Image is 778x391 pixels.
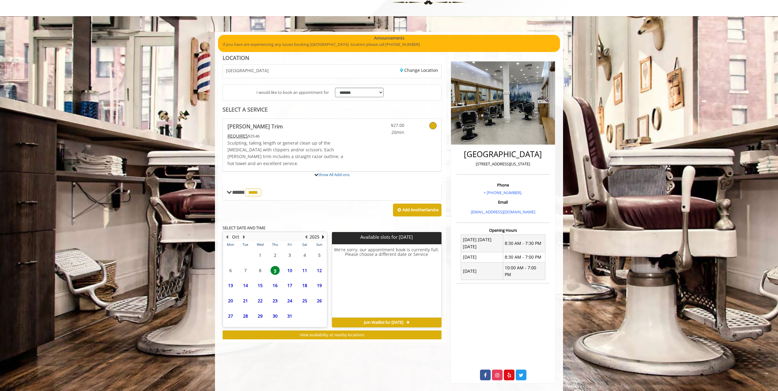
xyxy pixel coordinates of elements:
td: Select day10 [282,263,297,278]
th: Wed [253,242,267,248]
span: Join Waitlist for [DATE] [364,320,403,325]
span: 17 [285,281,294,290]
button: Oct [232,234,239,240]
span: 20 [226,296,235,305]
a: Show All Add-ons [318,172,350,177]
td: [DATE] [DATE] [DATE] [461,234,503,252]
div: Beard Trim Add-onS [223,171,442,172]
div: SELECT A SERVICE [223,107,442,113]
span: 15 [256,281,265,290]
td: Select day27 [223,308,238,323]
span: 20min [368,129,404,136]
span: 27 [226,312,235,320]
span: 12 [315,266,324,275]
th: Thu [267,242,282,248]
span: 28 [241,312,250,320]
td: Select day22 [253,293,267,308]
span: 16 [271,281,280,290]
button: Next Month [242,234,246,240]
span: 31 [285,312,294,320]
td: Select day19 [312,278,327,293]
td: Select day20 [223,293,238,308]
td: Select day23 [267,293,282,308]
span: [GEOGRAPHIC_DATA] [226,68,269,73]
button: Previous Year [304,234,308,240]
td: Select day12 [312,263,327,278]
span: 22 [256,296,265,305]
td: Select day30 [267,308,282,323]
td: Select day21 [238,293,253,308]
span: I would like to book an appointment for [256,89,329,96]
td: Select day11 [297,263,312,278]
span: 26 [315,296,324,305]
button: Add AnotherService [393,204,442,216]
button: Next Year [321,234,325,240]
td: Select day28 [238,308,253,323]
div: $29.46 [227,133,350,139]
span: 14 [241,281,250,290]
td: Select day14 [238,278,253,293]
h3: Email [458,200,548,204]
h2: [GEOGRAPHIC_DATA] [458,150,548,159]
a: + [PHONE_NUMBER]. [484,190,522,195]
span: View availability at nearby locations [300,332,364,338]
th: Tue [238,242,253,248]
h3: Opening Hours [456,228,550,232]
b: [PERSON_NAME] Trim [227,122,283,131]
b: Add Another Service [402,207,438,212]
button: 2025 [310,234,319,240]
td: Select day17 [282,278,297,293]
th: Fri [282,242,297,248]
p: Sculpting, taking length or general clean up of the [MEDICAL_DATA] with clippers and/or scissors.... [227,140,350,167]
span: 9 [271,266,280,275]
p: If you have are experiencing any issues booking [GEOGRAPHIC_DATA] location please call [PHONE_NUM... [223,41,555,48]
td: Select day24 [282,293,297,308]
span: 18 [300,281,309,290]
th: Sun [312,242,327,248]
span: 25 [300,296,309,305]
button: Previous Month [224,234,229,240]
b: SELECT DATE AND TIME [223,225,265,231]
span: 19 [315,281,324,290]
td: Select day15 [253,278,267,293]
td: Select day18 [297,278,312,293]
th: Sat [297,242,312,248]
td: Select day25 [297,293,312,308]
td: Select day29 [253,308,267,323]
span: $27.00 [368,122,404,129]
span: 13 [226,281,235,290]
button: View availability at nearby locations [223,330,442,339]
span: 30 [271,312,280,320]
td: Select day31 [282,308,297,323]
td: Select day26 [312,293,327,308]
td: 10:00 AM - 7:00 PM [503,263,545,280]
a: [EMAIL_ADDRESS][DOMAIN_NAME] [471,209,535,215]
td: [DATE] [461,263,503,280]
td: [DATE] [461,252,503,262]
a: Change Location [400,67,438,73]
p: [STREET_ADDRESS][US_STATE] [458,161,548,167]
td: Select day16 [267,278,282,293]
span: 29 [256,312,265,320]
p: Available slots for [DATE] [334,234,439,240]
h6: We're sorry, our appointment book is currently full. Please choose a different date or Service [332,247,441,315]
td: Select day13 [223,278,238,293]
span: 11 [300,266,309,275]
b: Announcements [374,35,404,41]
td: 8:30 AM - 7:30 PM [503,234,545,252]
span: This service needs some Advance to be paid before we block your appointment [227,133,248,139]
h3: Phone [458,183,548,187]
span: 24 [285,296,294,305]
th: Mon [223,242,238,248]
span: 21 [241,296,250,305]
span: 10 [285,266,294,275]
td: Select day9 [267,263,282,278]
b: LOCATION [223,54,249,61]
td: 8:30 AM - 7:00 PM [503,252,545,262]
span: 23 [271,296,280,305]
